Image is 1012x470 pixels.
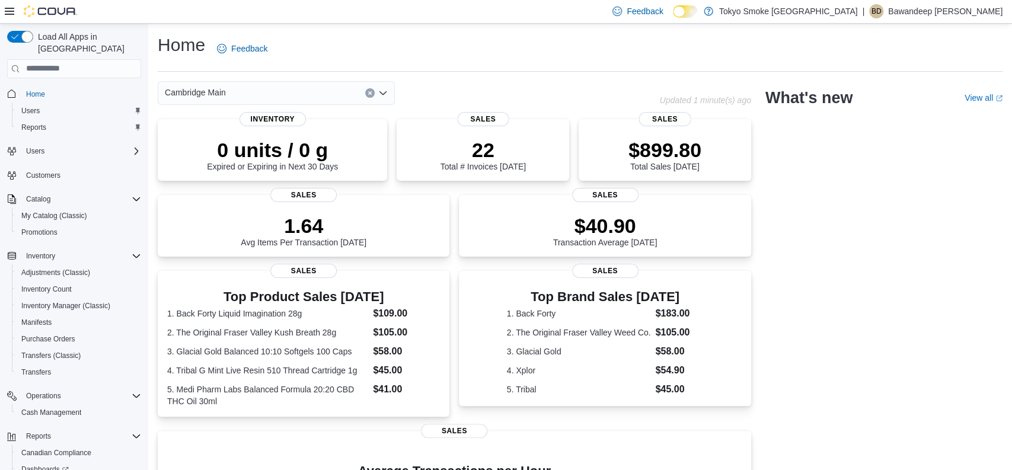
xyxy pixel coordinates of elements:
[17,225,141,239] span: Promotions
[21,249,141,263] span: Inventory
[33,31,141,55] span: Load All Apps in [GEOGRAPHIC_DATA]
[507,290,704,304] h3: Top Brand Sales [DATE]
[167,365,368,376] dt: 4. Tribal G Mint Live Resin 510 Thread Cartridge 1g
[21,367,51,377] span: Transfers
[553,214,657,247] div: Transaction Average [DATE]
[378,88,388,98] button: Open list of options
[21,351,81,360] span: Transfers (Classic)
[24,5,77,17] img: Cova
[17,332,80,346] a: Purchase Orders
[21,249,60,263] button: Inventory
[507,327,651,338] dt: 2. The Original Fraser Valley Weed Co.
[995,95,1003,102] svg: External link
[21,192,141,206] span: Catalog
[655,325,703,340] dd: $105.00
[12,103,146,119] button: Users
[21,87,141,101] span: Home
[673,5,698,18] input: Dark Mode
[167,383,368,407] dt: 5. Medi Pharm Labs Balanced Formula 20:20 CBD THC Oil 30ml
[17,446,141,460] span: Canadian Compliance
[21,168,141,183] span: Customers
[765,88,853,107] h2: What's new
[17,120,51,135] a: Reports
[21,144,141,158] span: Users
[628,138,701,171] div: Total Sales [DATE]
[507,365,651,376] dt: 4. Xplor
[639,112,691,126] span: Sales
[21,106,40,116] span: Users
[655,382,703,397] dd: $45.00
[869,4,883,18] div: Bawandeep Dhesi
[12,224,146,241] button: Promotions
[2,85,146,103] button: Home
[17,120,141,135] span: Reports
[12,364,146,381] button: Transfers
[507,346,651,357] dt: 3. Glacial Gold
[17,104,44,118] a: Users
[373,363,440,378] dd: $45.00
[17,446,96,460] a: Canadian Compliance
[270,264,337,278] span: Sales
[365,88,375,98] button: Clear input
[12,404,146,421] button: Cash Management
[627,5,663,17] span: Feedback
[12,281,146,298] button: Inventory Count
[17,282,76,296] a: Inventory Count
[26,251,55,261] span: Inventory
[21,168,65,183] a: Customers
[26,431,51,441] span: Reports
[165,85,226,100] span: Cambridge Main
[2,388,146,404] button: Operations
[2,248,146,264] button: Inventory
[655,344,703,359] dd: $58.00
[241,214,366,247] div: Avg Items Per Transaction [DATE]
[17,405,86,420] a: Cash Management
[2,143,146,159] button: Users
[17,299,115,313] a: Inventory Manager (Classic)
[21,334,75,344] span: Purchase Orders
[21,448,91,458] span: Canadian Compliance
[167,346,368,357] dt: 3. Glacial Gold Balanced 10:10 Softgels 100 Caps
[17,225,62,239] a: Promotions
[373,344,440,359] dd: $58.00
[26,391,61,401] span: Operations
[12,264,146,281] button: Adjustments (Classic)
[440,138,526,162] p: 22
[17,348,85,363] a: Transfers (Classic)
[167,308,368,319] dt: 1. Back Forty Liquid Imagination 28g
[21,228,58,237] span: Promotions
[660,95,751,105] p: Updated 1 minute(s) ago
[17,365,56,379] a: Transfers
[12,445,146,461] button: Canadian Compliance
[21,192,55,206] button: Catalog
[167,327,368,338] dt: 2. The Original Fraser Valley Kush Breath 28g
[373,306,440,321] dd: $109.00
[158,33,205,57] h1: Home
[21,318,52,327] span: Manifests
[21,429,56,443] button: Reports
[17,209,92,223] a: My Catalog (Classic)
[26,194,50,204] span: Catalog
[21,389,66,403] button: Operations
[553,214,657,238] p: $40.90
[21,123,46,132] span: Reports
[862,4,864,18] p: |
[17,266,141,280] span: Adjustments (Classic)
[270,188,337,202] span: Sales
[457,112,509,126] span: Sales
[21,211,87,220] span: My Catalog (Classic)
[507,308,651,319] dt: 1. Back Forty
[17,104,141,118] span: Users
[26,171,60,180] span: Customers
[21,429,141,443] span: Reports
[373,382,440,397] dd: $41.00
[21,144,49,158] button: Users
[12,298,146,314] button: Inventory Manager (Classic)
[26,89,45,99] span: Home
[655,363,703,378] dd: $54.90
[572,188,639,202] span: Sales
[17,315,141,330] span: Manifests
[17,315,56,330] a: Manifests
[507,383,651,395] dt: 5. Tribal
[2,191,146,207] button: Catalog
